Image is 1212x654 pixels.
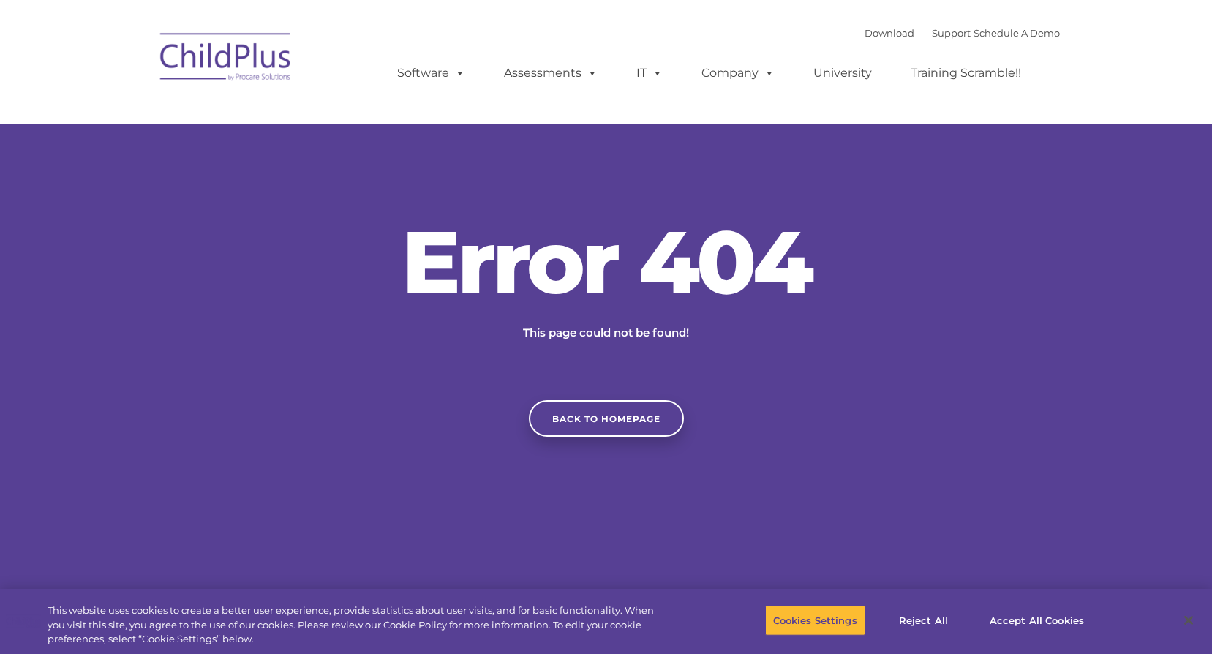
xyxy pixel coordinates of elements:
[153,23,299,96] img: ChildPlus by Procare Solutions
[865,27,1060,39] font: |
[687,59,789,88] a: Company
[896,59,1036,88] a: Training Scramble!!
[387,218,826,306] h2: Error 404
[529,400,684,437] a: Back to homepage
[974,27,1060,39] a: Schedule A Demo
[489,59,612,88] a: Assessments
[932,27,971,39] a: Support
[799,59,887,88] a: University
[383,59,480,88] a: Software
[878,605,969,636] button: Reject All
[622,59,677,88] a: IT
[765,605,865,636] button: Cookies Settings
[865,27,914,39] a: Download
[1173,604,1205,636] button: Close
[982,605,1092,636] button: Accept All Cookies
[48,604,666,647] div: This website uses cookies to create a better user experience, provide statistics about user visit...
[453,324,760,342] p: This page could not be found!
